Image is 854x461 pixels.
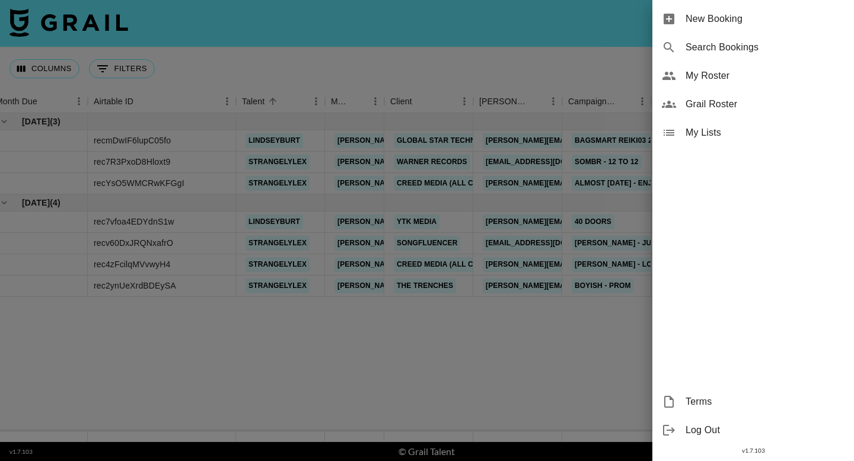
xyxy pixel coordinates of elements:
div: New Booking [652,5,854,33]
div: Log Out [652,416,854,444]
span: My Roster [686,69,845,83]
span: Log Out [686,423,845,437]
div: v 1.7.103 [652,444,854,457]
span: Search Bookings [686,40,845,55]
span: Terms [686,395,845,409]
div: Terms [652,388,854,416]
span: Grail Roster [686,97,845,111]
div: Grail Roster [652,90,854,119]
span: My Lists [686,126,845,140]
div: Search Bookings [652,33,854,62]
div: My Roster [652,62,854,90]
span: New Booking [686,12,845,26]
div: My Lists [652,119,854,147]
